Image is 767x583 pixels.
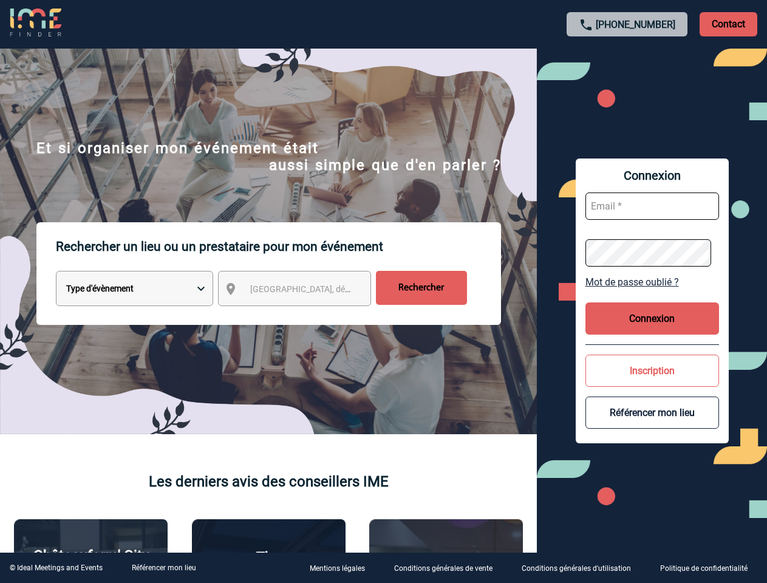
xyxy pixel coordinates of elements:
a: Politique de confidentialité [650,562,767,574]
a: Conditions générales de vente [384,562,512,574]
p: Politique de confidentialité [660,565,748,573]
a: Conditions générales d'utilisation [512,562,650,574]
p: Contact [700,12,757,36]
span: Connexion [585,168,719,183]
a: Référencer mon lieu [132,564,196,572]
button: Connexion [585,302,719,335]
div: © Ideal Meetings and Events [10,564,103,572]
p: The [GEOGRAPHIC_DATA] [199,549,339,583]
span: [GEOGRAPHIC_DATA], département, région... [250,284,419,294]
a: Mot de passe oublié ? [585,276,719,288]
button: Référencer mon lieu [585,397,719,429]
img: call-24-px.png [579,18,593,32]
p: Châteauform' City [GEOGRAPHIC_DATA] [21,547,161,581]
a: Mentions légales [300,562,384,574]
input: Email * [585,193,719,220]
button: Inscription [585,355,719,387]
p: Conditions générales de vente [394,565,493,573]
input: Rechercher [376,271,467,305]
p: Mentions légales [310,565,365,573]
p: Agence 2ISD [404,550,488,567]
p: Conditions générales d'utilisation [522,565,631,573]
a: [PHONE_NUMBER] [596,19,675,30]
p: Rechercher un lieu ou un prestataire pour mon événement [56,222,501,271]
